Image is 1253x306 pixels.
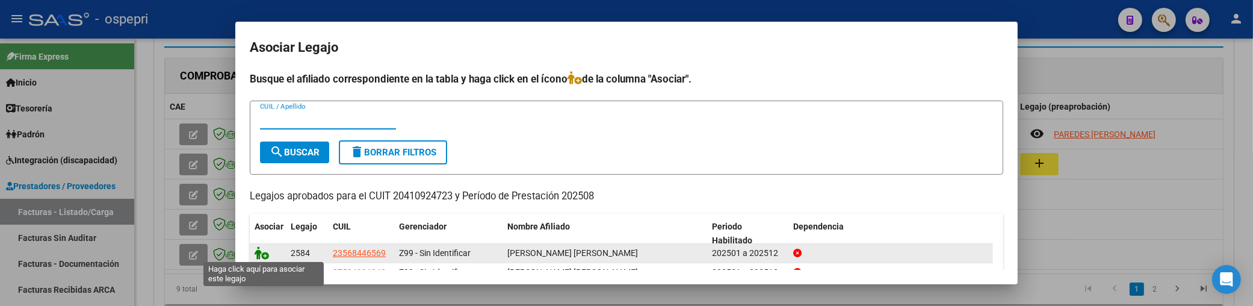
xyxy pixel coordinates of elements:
[333,267,386,277] span: 27584096042
[291,222,317,231] span: Legajo
[333,222,351,231] span: CUIL
[399,267,471,277] span: Z99 - Sin Identificar
[286,214,328,254] datatable-header-cell: Legajo
[270,147,320,158] span: Buscar
[270,145,284,159] mat-icon: search
[339,140,447,164] button: Borrar Filtros
[328,214,394,254] datatable-header-cell: CUIL
[507,222,570,231] span: Nombre Afiliado
[707,214,788,254] datatable-header-cell: Periodo Habilitado
[399,248,471,258] span: Z99 - Sin Identificar
[712,266,784,279] div: 202501 a 202512
[350,145,364,159] mat-icon: delete
[250,189,1003,204] p: Legajos aprobados para el CUIT 20410924723 y Período de Prestación 202508
[1212,265,1241,294] div: Open Intercom Messenger
[250,214,286,254] datatable-header-cell: Asociar
[250,36,1003,59] h2: Asociar Legajo
[250,71,1003,87] h4: Busque el afiliado correspondiente en la tabla y haga click en el ícono de la columna "Asociar".
[260,142,329,163] button: Buscar
[394,214,503,254] datatable-header-cell: Gerenciador
[333,248,386,258] span: 23568446569
[793,222,844,231] span: Dependencia
[399,222,447,231] span: Gerenciador
[788,214,993,254] datatable-header-cell: Dependencia
[507,248,638,258] span: CARRASCO SCIACALUGA ALAN NICOLAS
[350,147,436,158] span: Borrar Filtros
[712,246,784,260] div: 202501 a 202512
[291,248,310,258] span: 2584
[503,214,707,254] datatable-header-cell: Nombre Afiliado
[712,222,752,245] span: Periodo Habilitado
[255,222,283,231] span: Asociar
[291,267,310,277] span: 2939
[507,267,638,277] span: VALENZUELA AINHOA FRANCESCA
